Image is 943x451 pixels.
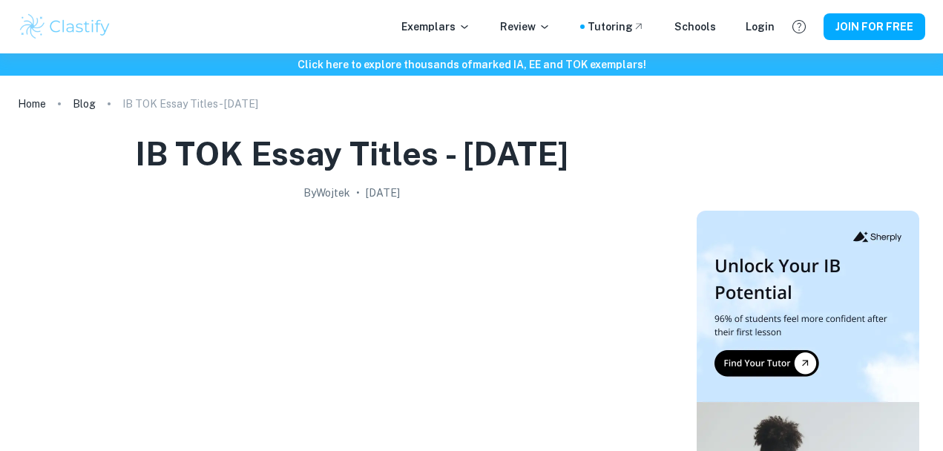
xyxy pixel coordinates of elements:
h2: By Wojtek [303,185,350,201]
h2: [DATE] [366,185,400,201]
p: • [356,185,360,201]
button: Help and Feedback [786,14,812,39]
h1: IB TOK Essay Titles - [DATE] [135,132,568,176]
a: Login [746,19,775,35]
p: Review [500,19,551,35]
img: Clastify logo [18,12,112,42]
a: Schools [674,19,716,35]
button: JOIN FOR FREE [824,13,925,40]
h6: Click here to explore thousands of marked IA, EE and TOK exemplars ! [3,56,940,73]
a: Tutoring [588,19,645,35]
p: Exemplars [401,19,470,35]
p: IB TOK Essay Titles - [DATE] [122,96,258,112]
a: Blog [73,93,96,114]
a: Home [18,93,46,114]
